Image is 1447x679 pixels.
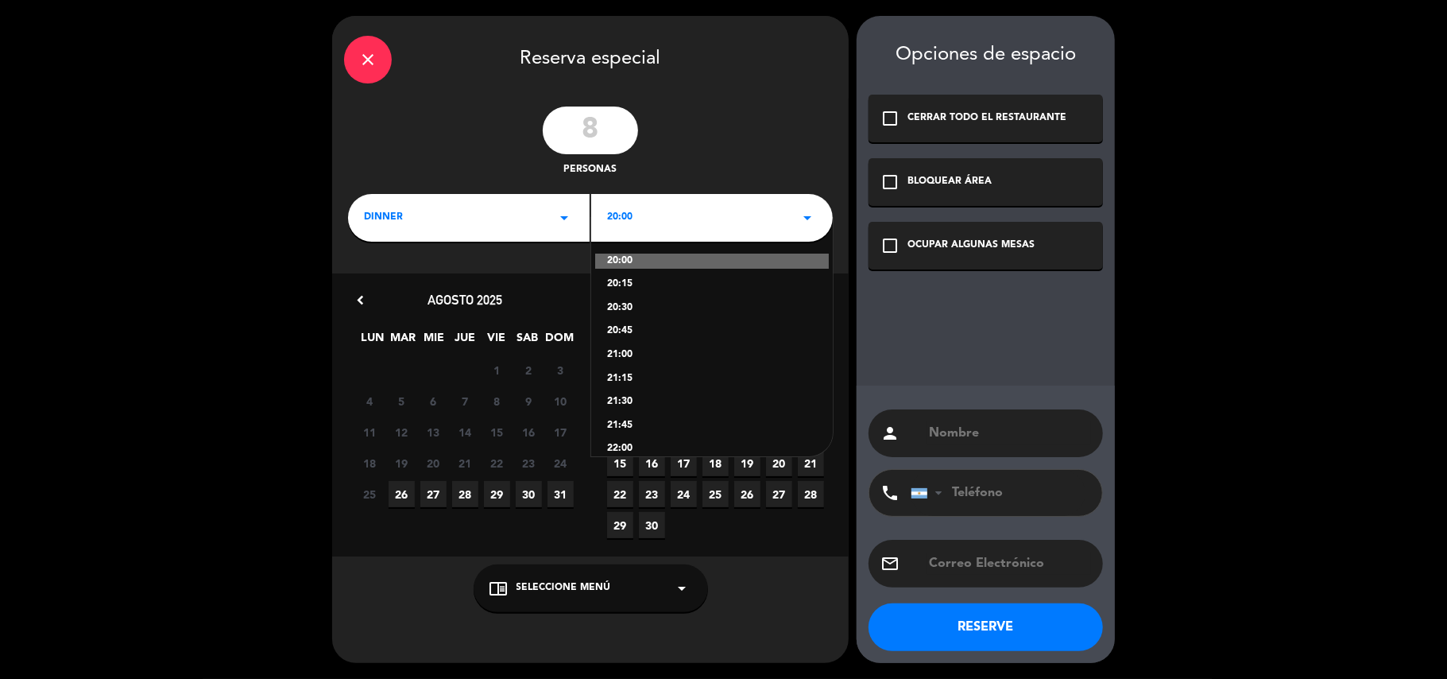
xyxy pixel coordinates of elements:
span: LUN [359,328,385,355]
i: phone [880,483,900,502]
div: Reserva especial [332,16,849,99]
span: 30 [639,512,665,538]
div: 20:45 [607,324,817,339]
input: 0 [543,107,638,154]
span: 28 [798,481,824,507]
span: 21 [798,450,824,476]
span: 1 [484,357,510,383]
span: 12 [389,419,415,445]
div: 20:15 [607,277,817,293]
span: VIE [483,328,509,355]
i: arrow_drop_down [798,208,817,227]
i: arrow_drop_down [673,579,692,598]
span: 23 [639,481,665,507]
div: 20:30 [607,301,817,316]
span: 29 [607,512,633,538]
span: 7 [452,388,478,414]
span: 27 [766,481,792,507]
span: 30 [516,481,542,507]
i: email [880,554,900,573]
div: Argentina: +54 [911,471,948,515]
span: 15 [607,450,633,476]
div: OCUPAR ALGUNAS MESAS [907,238,1035,254]
span: 24 [547,450,574,476]
span: dinner [364,210,403,226]
input: Teléfono [911,470,1085,516]
span: 21 [452,450,478,476]
span: DOM [545,328,571,355]
span: MIE [421,328,447,355]
i: arrow_drop_down [555,208,574,227]
span: 3 [547,357,574,383]
span: 18 [702,450,729,476]
input: Correo Electrónico [927,553,1091,575]
span: 19 [389,450,415,476]
span: 31 [547,481,574,507]
span: 28 [452,481,478,507]
span: 2 [516,357,542,383]
span: MAR [390,328,416,355]
i: check_box_outline_blank [880,109,900,128]
span: 8 [484,388,510,414]
i: check_box_outline_blank [880,173,900,192]
span: 14 [452,419,478,445]
span: 15 [484,419,510,445]
span: SAB [514,328,540,355]
div: 21:15 [607,371,817,387]
span: 10 [547,388,574,414]
span: 22 [607,481,633,507]
span: 22 [484,450,510,476]
span: 24 [671,481,697,507]
span: 27 [420,481,447,507]
span: 16 [639,450,665,476]
i: chevron_left [352,292,369,308]
span: 29 [484,481,510,507]
div: BLOQUEAR ÁREA [907,174,992,190]
i: chrome_reader_mode [489,579,509,598]
span: 4 [357,388,383,414]
span: agosto 2025 [428,292,503,308]
i: check_box_outline_blank [880,236,900,255]
span: 18 [357,450,383,476]
span: 17 [671,450,697,476]
span: 19 [734,450,760,476]
input: Nombre [927,422,1091,444]
span: 11 [357,419,383,445]
span: 6 [420,388,447,414]
span: JUE [452,328,478,355]
div: Opciones de espacio [869,44,1103,67]
div: 21:45 [607,418,817,434]
span: 9 [516,388,542,414]
span: Seleccione Menú [517,580,611,596]
span: 16 [516,419,542,445]
span: 20 [420,450,447,476]
span: 5 [389,388,415,414]
span: 20:00 [607,210,633,226]
div: CERRAR TODO EL RESTAURANTE [907,111,1066,126]
button: RESERVE [869,603,1103,651]
div: 22:00 [607,441,817,457]
span: 25 [702,481,729,507]
span: 17 [547,419,574,445]
span: 26 [734,481,760,507]
i: person [880,424,900,443]
span: 26 [389,481,415,507]
div: 21:00 [607,347,817,363]
span: 13 [420,419,447,445]
div: 20:00 [595,254,829,270]
i: close [358,50,377,69]
span: 23 [516,450,542,476]
span: 20 [766,450,792,476]
div: 21:30 [607,394,817,410]
span: 25 [357,481,383,507]
span: personas [564,162,617,178]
